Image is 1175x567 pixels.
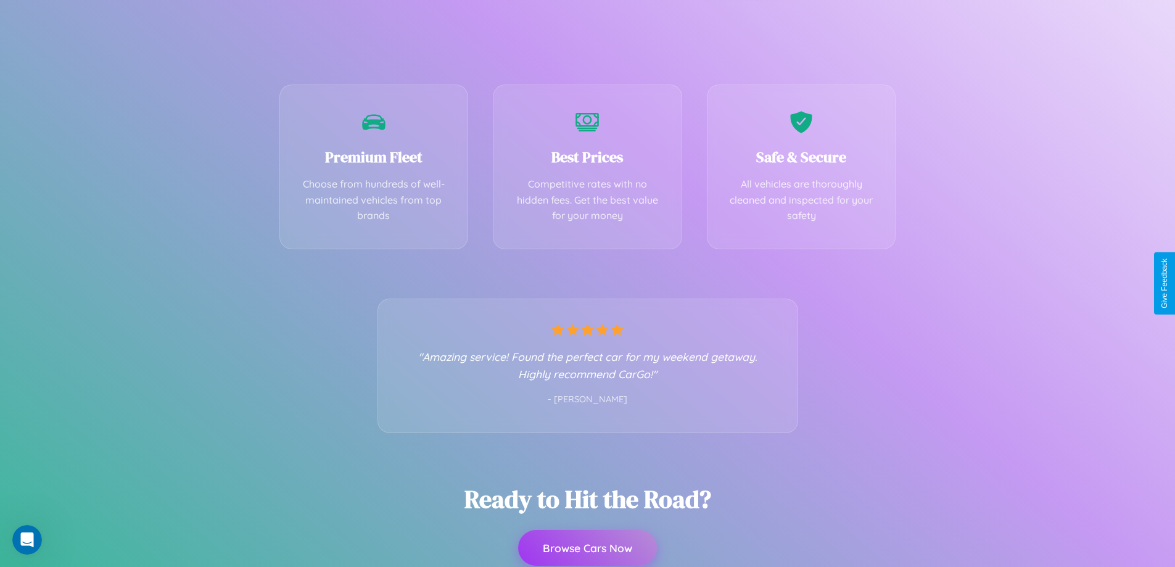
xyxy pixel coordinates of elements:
[512,176,663,224] p: Competitive rates with no hidden fees. Get the best value for your money
[403,348,773,383] p: "Amazing service! Found the perfect car for my weekend getaway. Highly recommend CarGo!"
[726,176,877,224] p: All vehicles are thoroughly cleaned and inspected for your safety
[726,147,877,167] h3: Safe & Secure
[299,147,450,167] h3: Premium Fleet
[512,147,663,167] h3: Best Prices
[1160,259,1169,308] div: Give Feedback
[299,176,450,224] p: Choose from hundreds of well-maintained vehicles from top brands
[12,525,42,555] iframe: Intercom live chat
[464,482,711,516] h2: Ready to Hit the Road?
[403,392,773,408] p: - [PERSON_NAME]
[518,530,657,566] button: Browse Cars Now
